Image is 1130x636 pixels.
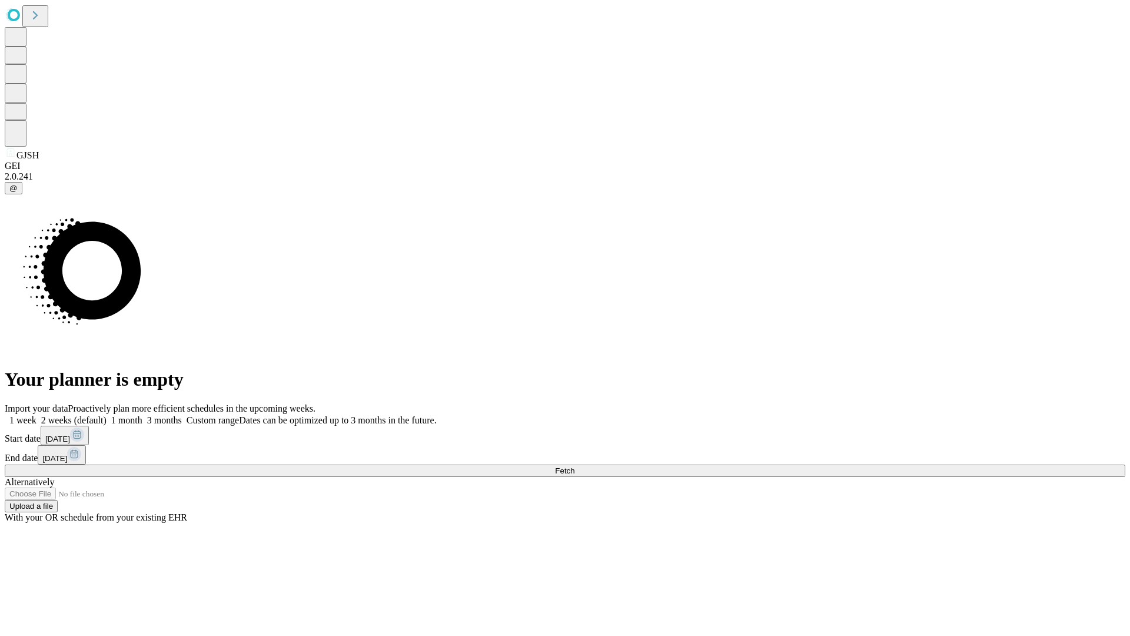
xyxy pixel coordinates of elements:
button: @ [5,182,22,194]
div: Start date [5,426,1125,445]
span: [DATE] [42,454,67,463]
span: [DATE] [45,435,70,443]
div: End date [5,445,1125,465]
span: 1 month [111,415,142,425]
button: Fetch [5,465,1125,477]
span: Custom range [187,415,239,425]
span: 3 months [147,415,182,425]
span: 2 weeks (default) [41,415,107,425]
button: Upload a file [5,500,58,512]
span: Alternatively [5,477,54,487]
span: Fetch [555,466,574,475]
div: GEI [5,161,1125,171]
span: 1 week [9,415,36,425]
button: [DATE] [41,426,89,445]
span: Import your data [5,403,68,413]
span: With your OR schedule from your existing EHR [5,512,187,522]
span: GJSH [16,150,39,160]
span: Dates can be optimized up to 3 months in the future. [239,415,436,425]
span: Proactively plan more efficient schedules in the upcoming weeks. [68,403,315,413]
span: @ [9,184,18,193]
h1: Your planner is empty [5,369,1125,390]
button: [DATE] [38,445,86,465]
div: 2.0.241 [5,171,1125,182]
